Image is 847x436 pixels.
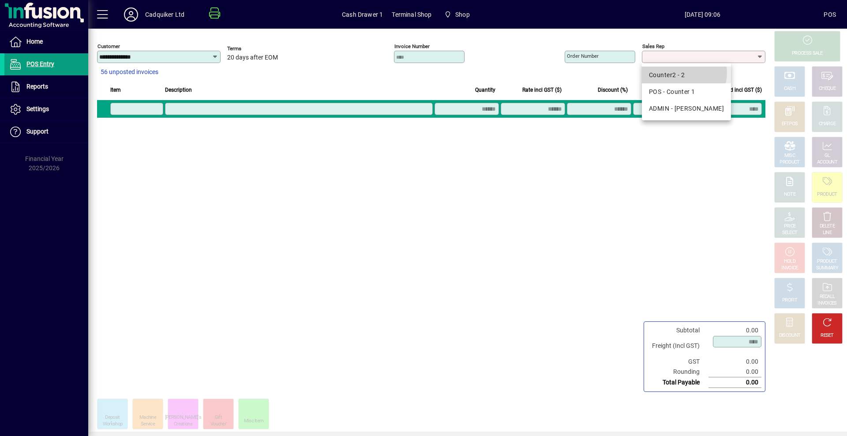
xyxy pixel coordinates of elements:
[475,85,495,95] span: Quantity
[649,104,724,113] div: ADMIN - [PERSON_NAME]
[522,85,562,95] span: Rate incl GST ($)
[717,85,762,95] span: Extend incl GST ($)
[26,60,54,67] span: POS Entry
[4,98,88,120] a: Settings
[227,46,280,52] span: Terms
[139,414,156,421] div: Machine
[649,87,724,97] div: POS - Counter 1
[708,357,761,367] td: 0.00
[227,54,278,61] span: 20 days after EOM
[784,258,795,265] div: HOLD
[823,230,832,236] div: LINE
[784,153,795,159] div: MISC
[825,153,830,159] div: GL
[784,86,795,92] div: CASH
[392,7,431,22] span: Terminal Shop
[642,83,731,100] mat-option: POS - Counter 1
[4,76,88,98] a: Reports
[103,421,122,428] div: Workshop
[26,128,49,135] span: Support
[817,191,837,198] div: PRODUCT
[648,325,708,335] td: Subtotal
[780,159,799,166] div: PRODUCT
[117,7,145,22] button: Profile
[817,258,837,265] div: PRODUCT
[441,7,473,22] span: Shop
[708,325,761,335] td: 0.00
[792,50,823,57] div: PROCESS SALE
[648,357,708,367] td: GST
[567,53,599,59] mat-label: Order number
[394,43,430,49] mat-label: Invoice number
[779,332,800,339] div: DISCOUNT
[820,294,835,300] div: RECALL
[708,377,761,388] td: 0.00
[784,191,795,198] div: NOTE
[648,367,708,377] td: Rounding
[782,297,797,304] div: PROFIT
[708,367,761,377] td: 0.00
[784,223,796,230] div: PRICE
[105,414,120,421] div: Deposit
[781,265,798,272] div: INVOICE
[816,265,838,272] div: SUMMARY
[342,7,383,22] span: Cash Drawer 1
[824,7,836,22] div: POS
[819,86,836,92] div: CHEQUE
[598,85,628,95] span: Discount (%)
[165,414,202,421] div: [PERSON_NAME]'s
[97,43,120,49] mat-label: Customer
[642,100,731,117] mat-option: ADMIN - Yvonne
[817,300,836,307] div: INVOICES
[165,85,192,95] span: Description
[110,85,121,95] span: Item
[215,414,222,421] div: Gift
[4,121,88,143] a: Support
[26,105,49,112] span: Settings
[642,43,664,49] mat-label: Sales rep
[648,335,708,357] td: Freight (Incl GST)
[819,121,836,127] div: CHARGE
[648,377,708,388] td: Total Payable
[174,421,192,428] div: Creations
[244,418,264,425] div: Misc Item
[210,421,226,428] div: Voucher
[821,332,834,339] div: RESET
[820,223,835,230] div: DELETE
[649,71,724,80] div: Counter2 - 2
[145,7,184,22] div: Cadquiker Ltd
[141,421,155,428] div: Service
[97,64,162,80] button: 56 unposted invoices
[26,83,48,90] span: Reports
[782,121,798,127] div: EFTPOS
[642,67,731,83] mat-option: Counter2 - 2
[581,7,824,22] span: [DATE] 09:06
[4,31,88,53] a: Home
[455,7,470,22] span: Shop
[782,230,798,236] div: SELECT
[817,159,837,166] div: ACCOUNT
[101,67,158,77] span: 56 unposted invoices
[26,38,43,45] span: Home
